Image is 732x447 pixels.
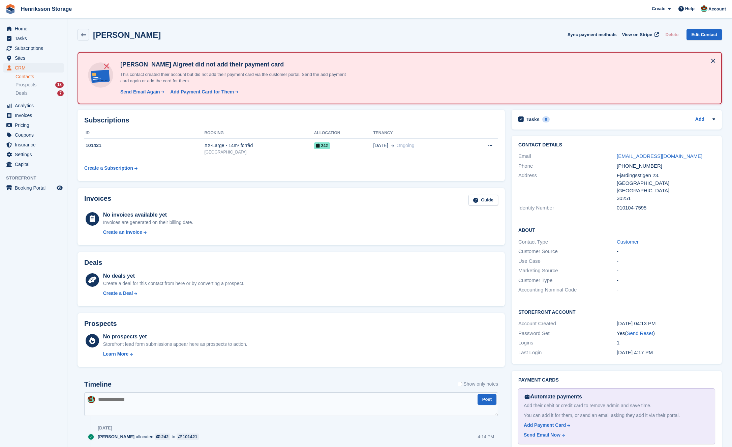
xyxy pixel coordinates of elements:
[3,24,64,33] a: menu
[617,195,715,202] div: 30251
[3,101,64,110] a: menu
[3,183,64,193] a: menu
[685,5,695,12] span: Help
[103,211,193,219] div: No invoices available yet
[57,90,64,96] div: 7
[397,143,415,148] span: Ongoing
[120,88,160,95] div: Send Email Again
[167,88,239,95] a: Add Payment Card for Them
[458,381,462,388] input: Show only notes
[84,320,117,328] h2: Prospects
[701,5,707,12] img: Isak Martinelle
[619,29,660,40] a: View on Stripe
[518,330,617,337] div: Password Set
[617,350,653,355] time: 2025-08-13 14:17:52 UTC
[518,204,617,212] div: Identity Number
[524,422,566,429] div: Add Payment Card
[103,290,244,297] a: Create a Deal
[15,53,55,63] span: Sites
[204,142,314,149] div: XX-Large - 14m² förråd
[518,378,715,383] h2: Payment cards
[15,111,55,120] span: Invoices
[3,63,64,73] a: menu
[518,267,617,275] div: Marketing Source
[118,61,354,68] h4: [PERSON_NAME] Algreet did not add their payment card
[15,44,55,53] span: Subscriptions
[84,142,204,149] div: 101421
[204,128,314,139] th: Booking
[617,257,715,265] div: -
[468,195,498,206] a: Guide
[84,381,112,388] h2: Timeline
[314,142,330,149] span: 242
[373,128,466,139] th: Tenancy
[84,162,138,174] a: Create a Subscription
[3,34,64,43] a: menu
[3,160,64,169] a: menu
[542,116,550,122] div: 0
[708,6,726,12] span: Account
[518,320,617,328] div: Account Created
[84,165,133,172] div: Create a Subscription
[118,71,354,84] p: This contact created their account but did not add their payment card via the customer portal. Se...
[524,431,560,439] div: Send Email Now
[617,330,715,337] div: Yes
[518,142,715,148] h2: Contact Details
[458,381,498,388] label: Show only notes
[16,81,64,88] a: Prospects 13
[98,434,202,440] div: allocated to
[103,219,193,226] div: Invoices are generated on their billing date.
[55,82,64,88] div: 13
[56,184,64,192] a: Preview store
[518,248,617,255] div: Customer Source
[88,396,95,403] img: Isak Martinelle
[518,286,617,294] div: Accounting Nominal Code
[617,179,715,187] div: [GEOGRAPHIC_DATA]
[687,29,722,40] a: Edit Contact
[617,277,715,284] div: -
[16,90,64,97] a: Deals 7
[5,4,16,14] img: stora-icon-8386f47178a22dfd0bd8f6a31ec36ba5ce8667c1dd55bd0f319d3a0aa187defe.svg
[16,90,28,96] span: Deals
[98,434,134,440] span: [PERSON_NAME]
[15,24,55,33] span: Home
[15,130,55,140] span: Coupons
[518,172,617,202] div: Address
[617,187,715,195] div: [GEOGRAPHIC_DATA]
[617,248,715,255] div: -
[478,434,494,440] div: 4:14 PM
[170,88,234,95] div: Add Payment Card for Them
[518,349,617,357] div: Last Login
[617,320,715,328] div: [DATE] 04:13 PM
[15,120,55,130] span: Pricing
[3,53,64,63] a: menu
[84,195,111,206] h2: Invoices
[617,267,715,275] div: -
[518,226,715,233] h2: About
[15,160,55,169] span: Capital
[15,183,55,193] span: Booking Portal
[622,31,652,38] span: View on Stripe
[103,272,244,280] div: No deals yet
[15,34,55,43] span: Tasks
[6,175,67,181] span: Storefront
[93,30,161,39] h2: [PERSON_NAME]
[526,116,540,122] h2: Tasks
[524,422,707,429] a: Add Payment Card
[15,140,55,149] span: Insurance
[518,308,715,315] h2: Storefront Account
[98,425,112,431] div: [DATE]
[103,351,247,358] a: Learn More
[204,149,314,155] div: [GEOGRAPHIC_DATA]
[518,238,617,246] div: Contact Type
[86,61,115,89] img: no-card-linked-e7822e413c904bf8b177c4d89f31251c4716f9871600ec3ca5bfc59e148c83f4.svg
[177,434,199,440] a: 101421
[103,351,128,358] div: Learn More
[524,402,709,409] div: Add their debit or credit card to remove admin and save time.
[3,130,64,140] a: menu
[103,341,247,348] div: Storefront lead form submissions appear here as prospects to action.
[16,82,36,88] span: Prospects
[103,229,142,236] div: Create an Invoice
[314,128,373,139] th: Allocation
[617,172,715,179] div: Fjärdingsstigen 23.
